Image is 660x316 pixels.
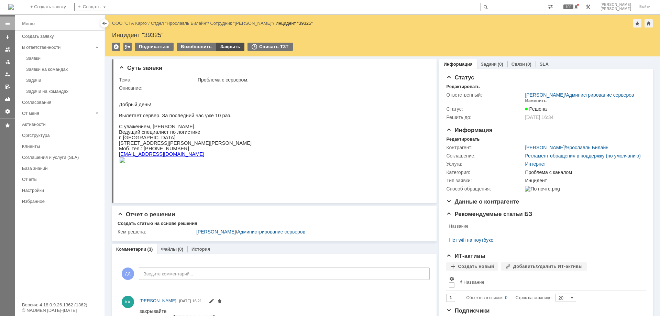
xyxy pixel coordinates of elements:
a: Заявки в моей ответственности [2,56,13,67]
div: Статус: [446,106,524,112]
span: Удалить [217,299,222,305]
div: Клиенты [22,144,100,149]
div: Задачи [26,78,100,83]
a: ООО "СТА Карго" [112,21,148,26]
span: 100 [563,4,573,9]
div: (0) [498,62,503,67]
div: Решить до: [446,115,524,120]
div: Тип заявки: [446,178,524,183]
div: / [112,21,151,26]
span: Отчет о решении [118,211,175,218]
div: / [210,21,275,26]
span: Информация [446,127,492,133]
a: SLA [540,62,549,67]
a: Мои согласования [2,81,13,92]
a: Активности [19,119,103,130]
div: Настройки [22,188,100,193]
div: Меню [22,20,35,28]
a: Оргструктура [19,130,103,141]
span: Объектов в списке: [466,295,503,300]
a: Интернет [525,161,546,167]
div: Создать статью на основе решения [118,221,197,226]
div: Ответственный: [446,92,524,98]
a: Перейти в интерфейс администратора [584,3,592,11]
div: Оргструктура [22,133,100,138]
span: [PERSON_NAME] [601,3,631,7]
a: Задачи [481,62,497,67]
div: (0) [526,62,531,67]
span: Подписчики [446,307,489,314]
a: Отчеты [2,94,13,105]
span: Email отправителя: [EMAIL_ADDRESS][DOMAIN_NAME] [7,117,112,121]
a: Задачи [23,75,103,86]
span: ДД [122,268,134,280]
a: База знаний [19,163,103,174]
div: Изменить [525,98,547,103]
a: Сотрудник "[PERSON_NAME]" [210,21,273,26]
a: История [191,247,210,252]
a: Нет wifi на ноутбуке [449,237,638,243]
a: Ярославль Билайн [566,145,608,150]
div: Редактировать [446,84,480,89]
img: По почте.png [525,186,560,192]
div: Удалить [112,43,120,51]
a: Заявки на командах [2,44,13,55]
div: Создать [74,3,109,11]
a: Комментарии [116,247,146,252]
span: Рекомендуемые статьи БЗ [446,211,532,217]
a: Администрирование серверов [237,229,305,235]
div: От меня [22,111,93,116]
span: Редактировать [209,299,214,305]
div: Работа с массовостью [123,43,132,51]
span: [PERSON_NAME] [140,298,176,303]
div: Категория: [446,170,524,175]
div: © NAUMEN [DATE]-[DATE] [22,308,98,313]
div: Способ обращения: [446,186,524,192]
a: Задачи на командах [23,86,103,97]
div: Заявки [26,56,100,61]
a: Настройки [2,106,13,117]
a: [PERSON_NAME] [525,92,564,98]
div: Проблема с сервером. [198,77,427,83]
a: Клиенты [19,141,103,152]
div: База знаний [22,166,100,171]
th: Название [446,220,641,233]
a: Файлы [161,247,177,252]
a: Информация [443,62,472,67]
span: ИТ-активы [446,253,485,259]
a: Связи [511,62,525,67]
a: Администрирование серверов [566,92,634,98]
a: Настройки [19,185,103,196]
div: Добавить в избранное [633,19,641,28]
div: Инцидент [525,178,643,183]
div: Сделать домашней страницей [645,19,653,28]
a: Соглашения и услуги (SLA) [19,152,103,163]
a: [PERSON_NAME] [196,229,236,235]
a: Заявки на командах [23,64,103,75]
span: Email отправителя: [EMAIL_ADDRESS][DOMAIN_NAME] [7,104,112,109]
div: Создать заявку [22,34,100,39]
div: Редактировать [446,137,480,142]
div: Соглашения и услуги (SLA) [22,155,100,160]
div: / [525,145,608,150]
th: Название [457,273,641,291]
div: Инцидент "39325" [276,21,313,26]
a: Мои заявки [2,69,13,80]
div: Название [463,280,484,285]
div: Скрыть меню [100,19,109,28]
a: Регламент обращения в поддержку (по умолчанию) [525,153,641,159]
a: [PERSON_NAME] [140,297,176,304]
div: Избранное [22,199,93,204]
div: Отчеты [22,177,100,182]
span: Суть заявки [119,65,162,71]
a: Создать заявку [2,32,13,43]
div: / [196,229,427,235]
a: Согласования [19,97,103,108]
span: [DATE] [179,299,191,303]
div: / [525,92,634,98]
div: Инцидент "39325" [112,32,653,39]
a: Создать заявку [19,31,103,42]
div: Тема: [119,77,196,83]
div: / [151,21,210,26]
